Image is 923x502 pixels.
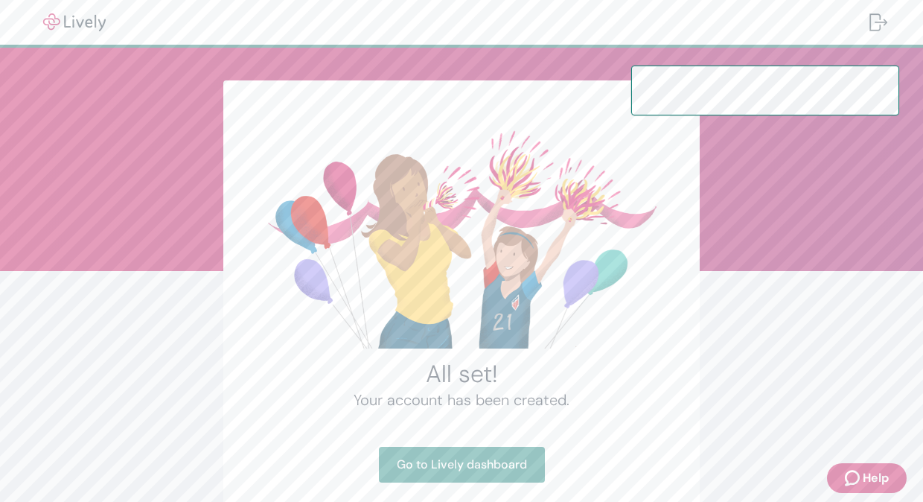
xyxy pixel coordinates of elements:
h2: All set! [259,359,664,389]
span: Help [863,469,889,487]
svg: Zendesk support icon [845,469,863,487]
h4: Your account has been created. [259,389,664,411]
img: Lively [33,13,116,31]
button: Log out [857,4,899,40]
a: Go to Lively dashboard [379,447,545,483]
button: Zendesk support iconHelp [827,463,907,493]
